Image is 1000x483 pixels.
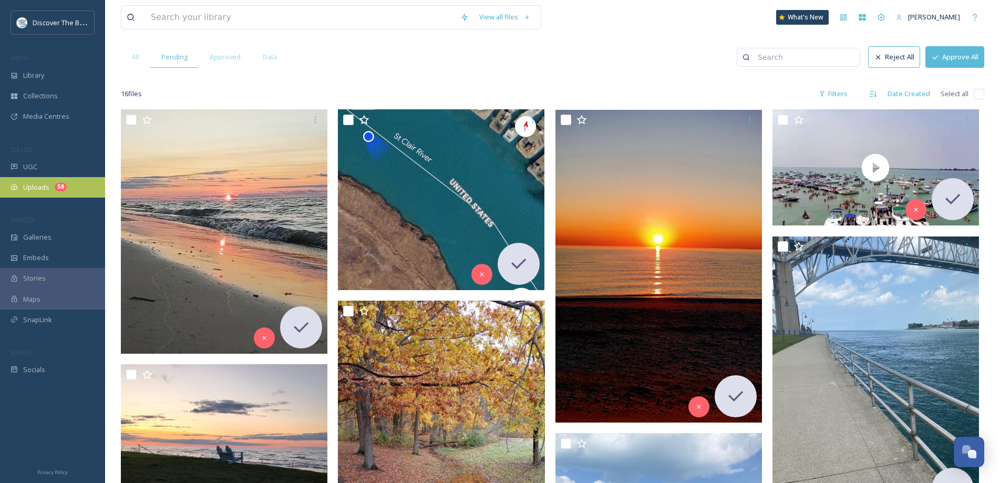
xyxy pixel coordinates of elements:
[55,183,67,191] div: 58
[891,7,965,27] a: [PERSON_NAME]
[11,216,35,224] span: WIDGETS
[121,109,327,354] img: ext_1747158754.868273_tagehrke24@gmail.com-inbound2918876002970244067.jpg
[23,182,49,192] span: Uploads
[23,273,46,283] span: Stories
[146,6,455,29] input: Search your library
[121,89,142,99] span: 16 file s
[37,465,68,478] a: Privacy Policy
[263,52,277,62] span: Data
[868,46,920,68] button: Reject All
[11,146,33,153] span: COLLECT
[776,10,829,25] a: What's New
[941,89,968,99] span: Select all
[33,17,89,27] span: Discover The Blue
[474,7,535,27] a: View all files
[11,348,32,356] span: SOCIALS
[23,111,69,121] span: Media Centres
[772,109,979,225] img: thumbnail
[23,232,51,242] span: Galleries
[23,253,49,263] span: Embeds
[23,70,44,80] span: Library
[338,109,544,290] img: ext_1753273148.840046_kb@kbvoiceovers.com-IMG_2215.jpeg
[23,91,58,101] span: Collections
[555,110,762,423] img: ext_1747227873.869558_aria_luna@hotmail.com-497498080_10161539585218925_1461081963533747238_n.jpg
[752,47,854,68] input: Search
[813,84,853,104] div: Filters
[23,315,52,325] span: SnapLink
[908,12,960,22] span: [PERSON_NAME]
[882,84,935,104] div: Date Created
[210,52,241,62] span: Approved
[11,54,29,62] span: MEDIA
[23,365,45,375] span: Socials
[17,17,27,28] img: 1710423113617.jpeg
[132,52,139,62] span: All
[37,469,68,476] span: Privacy Policy
[925,46,984,68] button: Approve All
[161,52,188,62] span: Pending
[954,437,984,467] button: Open Chat
[23,294,40,304] span: Maps
[23,162,37,172] span: UGC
